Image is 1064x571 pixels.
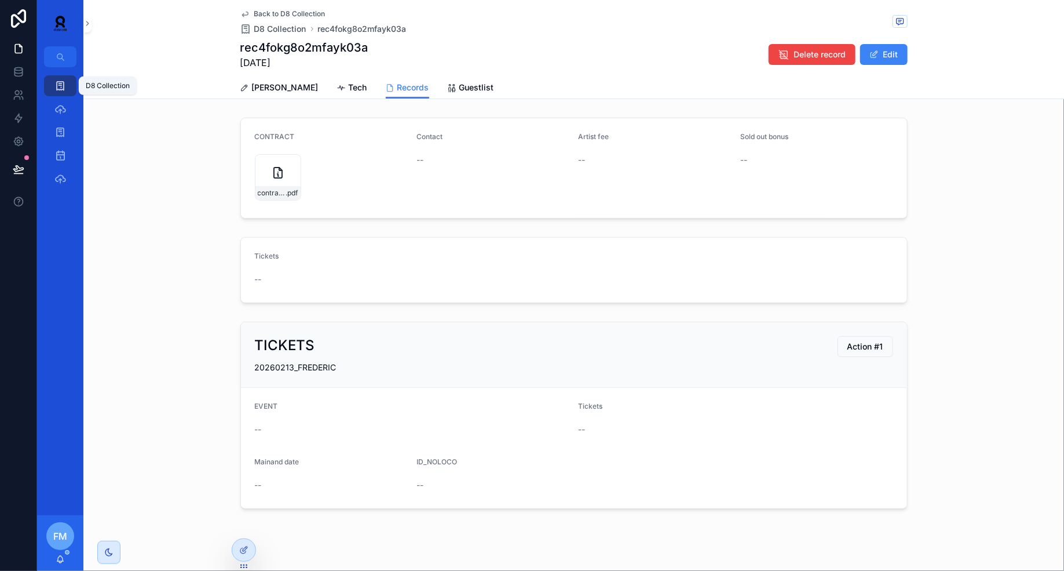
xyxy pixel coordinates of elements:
button: Delete record [769,44,855,65]
span: Action #1 [847,341,883,352]
a: Back to D8 Collection [240,9,326,19]
h1: rec4fokg8o2mfayk03a [240,39,368,56]
span: -- [579,424,586,435]
button: Edit [860,44,908,65]
span: CONTRACT [255,132,295,141]
span: EVENT [255,402,278,410]
button: Action #1 [838,336,893,357]
span: Contact [416,132,443,141]
span: -- [579,154,586,166]
a: Tech [337,77,367,100]
span: FM [53,529,67,543]
span: .pdf [286,188,298,198]
span: Guestlist [459,82,494,93]
a: rec4fokg8o2mfayk03a [318,23,407,35]
span: [DATE] [240,56,368,70]
div: D8 Collection [86,81,130,90]
span: D8 Collection [254,23,306,35]
a: D8 Collection [240,23,306,35]
span: Delete record [794,49,846,60]
span: -- [416,154,423,166]
span: -- [255,424,262,435]
h2: TICKETS [255,336,315,355]
span: Sold out bonus [740,132,788,141]
span: Mainand date [255,457,299,466]
div: scrollable content [37,67,83,204]
a: [PERSON_NAME] [240,77,319,100]
span: 20260213_FREDERIC [255,362,337,372]
span: contract_FREDERIC.174_block_130226-(1) [258,188,286,198]
span: -- [255,274,262,285]
span: Tech [349,82,367,93]
a: Guestlist [448,77,494,100]
img: App logo [46,14,74,32]
span: -- [255,479,262,491]
span: Tickets [255,252,279,260]
span: Artist fee [579,132,609,141]
span: [PERSON_NAME] [252,82,319,93]
span: Tickets [579,402,603,410]
span: -- [416,479,423,491]
span: -- [740,154,747,166]
span: Records [397,82,429,93]
span: ID_NOLOCO [416,457,457,466]
a: Records [386,77,429,99]
span: Back to D8 Collection [254,9,326,19]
